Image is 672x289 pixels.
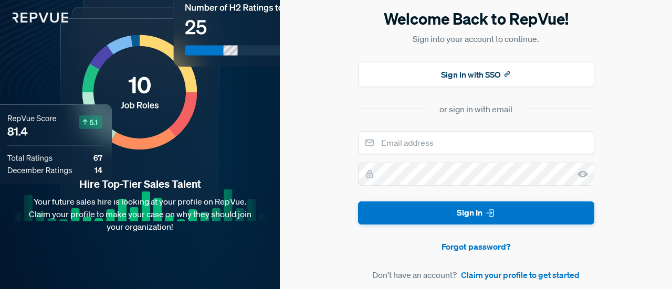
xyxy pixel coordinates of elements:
strong: Hire Top-Tier Sales Talent [17,177,263,191]
h5: Welcome Back to RepVue! [358,8,594,30]
button: Sign In with SSO [358,62,594,87]
button: Sign In [358,201,594,225]
p: Sign into your account to continue. [358,33,594,45]
div: or sign in with email [439,103,512,115]
p: Your future sales hire is looking at your profile on RepVue. Claim your profile to make your case... [17,195,263,233]
article: Don't have an account? [358,269,594,281]
a: Forgot password? [358,240,594,253]
input: Email address [358,131,594,154]
a: Claim your profile to get started [461,269,580,281]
